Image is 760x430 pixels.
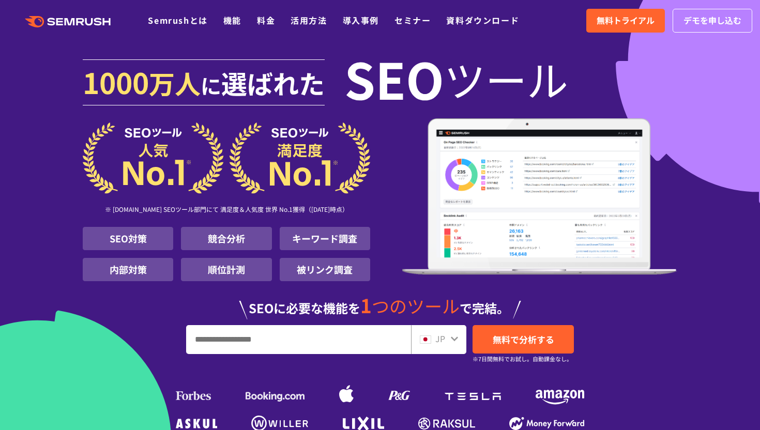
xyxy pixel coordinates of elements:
[223,14,241,26] a: 機能
[394,14,431,26] a: セミナー
[149,64,201,101] span: 万人
[683,14,741,27] span: デモを申し込む
[446,14,519,26] a: 資料ダウンロード
[83,258,173,281] li: 内部対策
[673,9,752,33] a: デモを申し込む
[83,285,677,319] div: SEOに必要な機能を
[344,58,444,99] span: SEO
[597,14,655,27] span: 無料トライアル
[221,64,325,101] span: 選ばれた
[291,14,327,26] a: 活用方法
[83,227,173,250] li: SEO対策
[201,70,221,100] span: に
[83,61,149,102] span: 1000
[444,58,568,99] span: ツール
[473,354,572,364] small: ※7日間無料でお試し。自動課金なし。
[257,14,275,26] a: 料金
[493,333,554,346] span: 無料で分析する
[83,194,370,227] div: ※ [DOMAIN_NAME] SEOツール部門にて 満足度＆人気度 世界 No.1獲得（[DATE]時点）
[181,227,271,250] li: 競合分析
[586,9,665,33] a: 無料トライアル
[280,258,370,281] li: 被リンク調査
[435,332,445,345] span: JP
[343,14,379,26] a: 導入事例
[460,299,509,317] span: で完結。
[187,326,411,354] input: URL、キーワードを入力してください
[360,291,372,319] span: 1
[280,227,370,250] li: キーワード調査
[372,293,460,318] span: つのツール
[148,14,207,26] a: Semrushとは
[473,325,574,354] a: 無料で分析する
[181,258,271,281] li: 順位計測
